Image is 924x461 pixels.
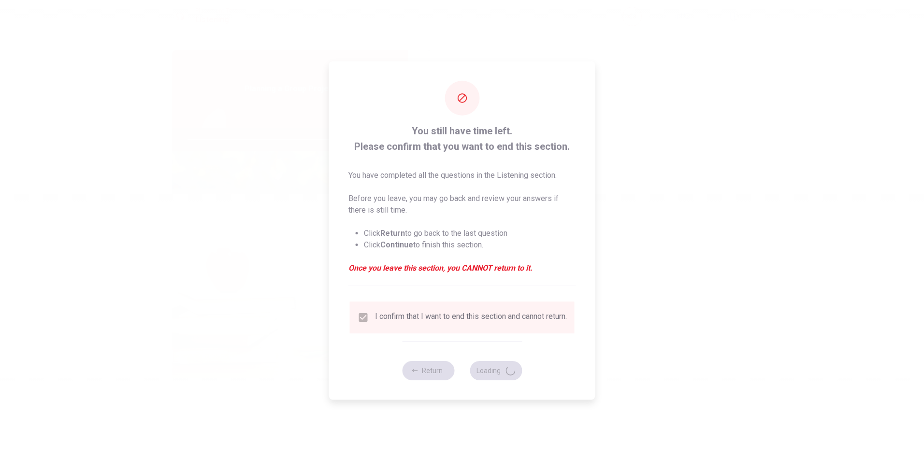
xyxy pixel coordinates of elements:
[348,170,576,181] p: You have completed all the questions in the Listening section.
[470,361,522,380] button: Loading
[380,229,405,238] strong: Return
[348,262,576,274] em: Once you leave this section, you CANNOT return to it.
[375,312,567,323] div: I confirm that I want to end this section and cannot return.
[364,228,576,239] li: Click to go back to the last question
[348,123,576,154] span: You still have time left. Please confirm that you want to end this section.
[402,361,454,380] button: Return
[364,239,576,251] li: Click to finish this section.
[348,193,576,216] p: Before you leave, you may go back and review your answers if there is still time.
[380,240,413,249] strong: Continue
